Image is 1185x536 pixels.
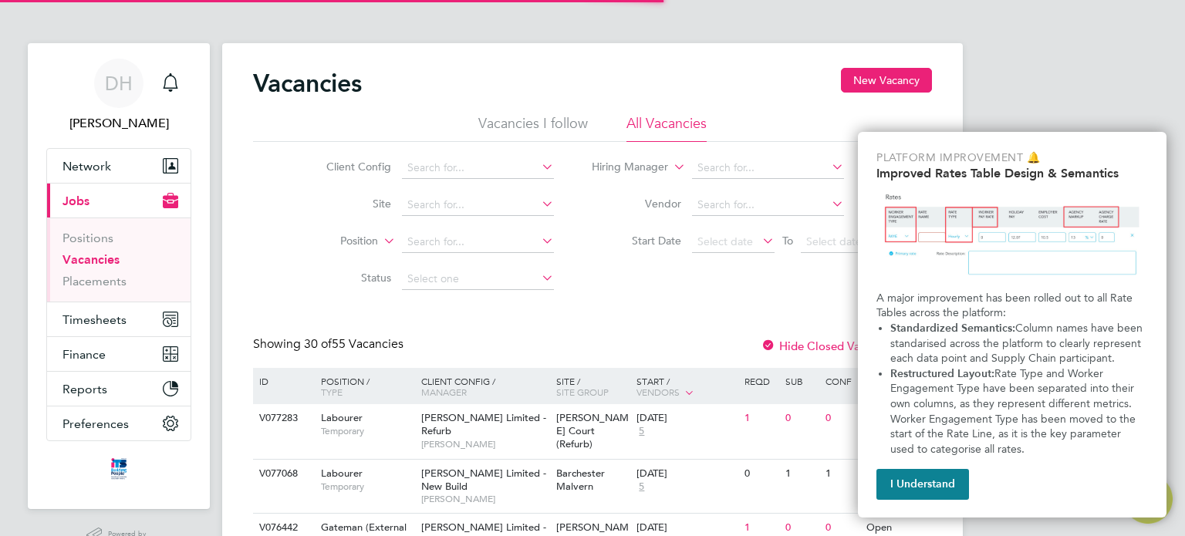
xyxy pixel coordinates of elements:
[806,234,862,248] span: Select date
[105,73,133,93] span: DH
[579,160,668,175] label: Hiring Manager
[302,197,391,211] label: Site
[304,336,332,352] span: 30 of
[556,467,605,493] span: Barchester Malvern
[421,386,467,398] span: Manager
[46,114,191,133] span: Daniel Hayward
[556,386,609,398] span: Site Group
[309,368,417,405] div: Position /
[761,339,898,353] label: Hide Closed Vacancies
[741,404,781,433] div: 1
[778,231,798,251] span: To
[741,368,781,394] div: Reqd
[421,467,546,493] span: [PERSON_NAME] Limited - New Build
[421,438,549,450] span: [PERSON_NAME]
[692,194,844,216] input: Search for...
[304,336,403,352] span: 55 Vacancies
[697,234,753,248] span: Select date
[633,368,741,406] div: Start /
[626,114,707,142] li: All Vacancies
[62,194,89,208] span: Jobs
[822,368,862,394] div: Conf
[62,231,113,245] a: Positions
[876,166,1148,180] h2: Improved Rates Table Design & Semantics
[321,480,414,493] span: Temporary
[255,368,309,394] div: ID
[592,234,681,248] label: Start Date
[636,521,737,534] div: [DATE]
[46,59,191,133] a: Go to account details
[321,411,363,424] span: Labourer
[253,336,407,352] div: Showing
[556,411,629,450] span: [PERSON_NAME] Court (Refurb)
[890,367,994,380] strong: Restructured Layout:
[636,412,737,425] div: [DATE]
[46,457,191,481] a: Go to home page
[302,271,391,285] label: Status
[478,114,588,142] li: Vacancies I follow
[876,469,969,500] button: I Understand
[782,404,822,433] div: 0
[62,252,120,267] a: Vacancies
[62,382,107,396] span: Reports
[822,404,862,433] div: 0
[421,493,549,505] span: [PERSON_NAME]
[321,467,363,480] span: Labourer
[62,159,111,174] span: Network
[108,457,130,481] img: itsconstruction-logo-retina.png
[858,132,1166,517] div: Improved Rate Table Semantics
[421,411,546,437] span: [PERSON_NAME] Limited - Refurb
[890,322,1146,365] span: Column names have been standarised across the platform to clearly represent each data point and S...
[636,425,647,438] span: 5
[302,160,391,174] label: Client Config
[741,460,781,488] div: 0
[321,386,343,398] span: Type
[636,386,680,398] span: Vendors
[62,274,127,288] a: Placements
[255,404,309,433] div: V077283
[321,425,414,437] span: Temporary
[890,322,1015,335] strong: Standardized Semantics:
[402,231,554,253] input: Search for...
[28,43,210,509] nav: Main navigation
[876,291,1148,321] p: A major improvement has been rolled out to all Rate Tables across the platform:
[782,460,822,488] div: 1
[402,157,554,179] input: Search for...
[692,157,844,179] input: Search for...
[62,416,129,431] span: Preferences
[552,368,633,405] div: Site /
[782,368,822,394] div: Sub
[636,480,647,494] span: 5
[62,312,127,327] span: Timesheets
[289,234,378,249] label: Position
[592,197,681,211] label: Vendor
[417,368,552,405] div: Client Config /
[402,268,554,290] input: Select one
[890,367,1139,456] span: Rate Type and Worker Engagement Type have been separated into their own columns, as they represen...
[841,68,932,93] button: New Vacancy
[253,68,362,99] h2: Vacancies
[822,460,862,488] div: 1
[636,467,737,480] div: [DATE]
[62,347,106,362] span: Finance
[876,150,1148,166] p: Platform Improvement 🔔
[876,187,1148,285] img: Updated Rates Table Design & Semantics
[255,460,309,488] div: V077068
[402,194,554,216] input: Search for...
